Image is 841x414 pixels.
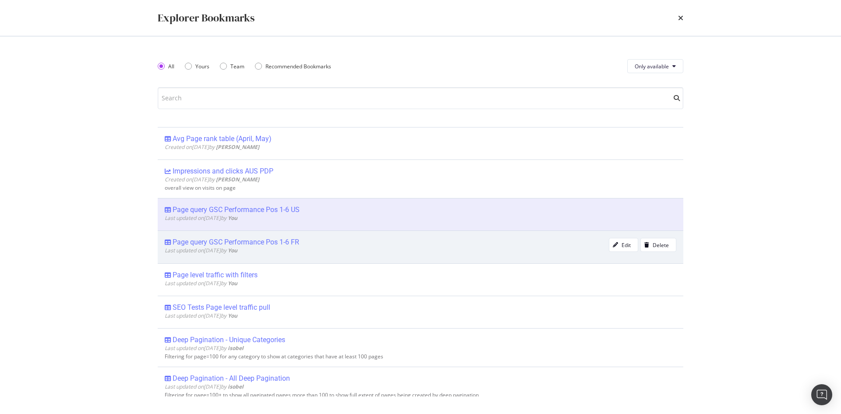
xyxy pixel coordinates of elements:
button: Edit [609,238,638,252]
div: Explorer Bookmarks [158,11,254,25]
div: Page query GSC Performance Pos 1-6 FR [173,238,299,247]
span: Created on [DATE] by [165,143,259,151]
b: [PERSON_NAME] [216,143,259,151]
span: Last updated on [DATE] by [165,214,237,222]
b: You [228,312,237,319]
div: All [158,63,174,70]
button: Only available [627,59,683,73]
span: Last updated on [DATE] by [165,383,244,390]
b: You [228,247,237,254]
div: Avg Page rank table (April, May) [173,134,272,143]
div: Impressions and clicks AUS PDP [173,167,273,176]
button: Delete [640,238,676,252]
span: Last updated on [DATE] by [165,344,244,352]
div: Recommended Bookmarks [265,63,331,70]
div: Filtering for page=100 for any category to show at categories that have at least 100 pages [165,354,676,360]
div: Recommended Bookmarks [255,63,331,70]
div: SEO Tests Page level traffic pull [173,303,270,312]
div: Open Intercom Messenger [811,384,832,405]
div: Edit [622,241,631,249]
b: isobel [228,344,244,352]
div: Page level traffic with filters [173,271,258,280]
div: Team [220,63,244,70]
span: Created on [DATE] by [165,176,259,183]
b: You [228,280,237,287]
div: times [678,11,683,25]
span: Last updated on [DATE] by [165,312,237,319]
span: Last updated on [DATE] by [165,280,237,287]
b: You [228,214,237,222]
div: Page query GSC Performance Pos 1-6 US [173,205,300,214]
div: All [168,63,174,70]
div: Deep Pagination - All Deep Pagination [173,374,290,383]
div: Team [230,63,244,70]
div: Delete [653,241,669,249]
span: Last updated on [DATE] by [165,247,237,254]
div: Deep Pagination - Unique Categories [173,336,285,344]
div: Yours [195,63,209,70]
b: isobel [228,383,244,390]
input: Search [158,87,683,109]
b: [PERSON_NAME] [216,176,259,183]
div: Yours [185,63,209,70]
div: Filtering for page=100+ to show all paginated pages more than 100 to show full extent of pages be... [165,392,676,398]
span: Only available [635,63,669,70]
div: overall view on visits on page [165,185,676,191]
